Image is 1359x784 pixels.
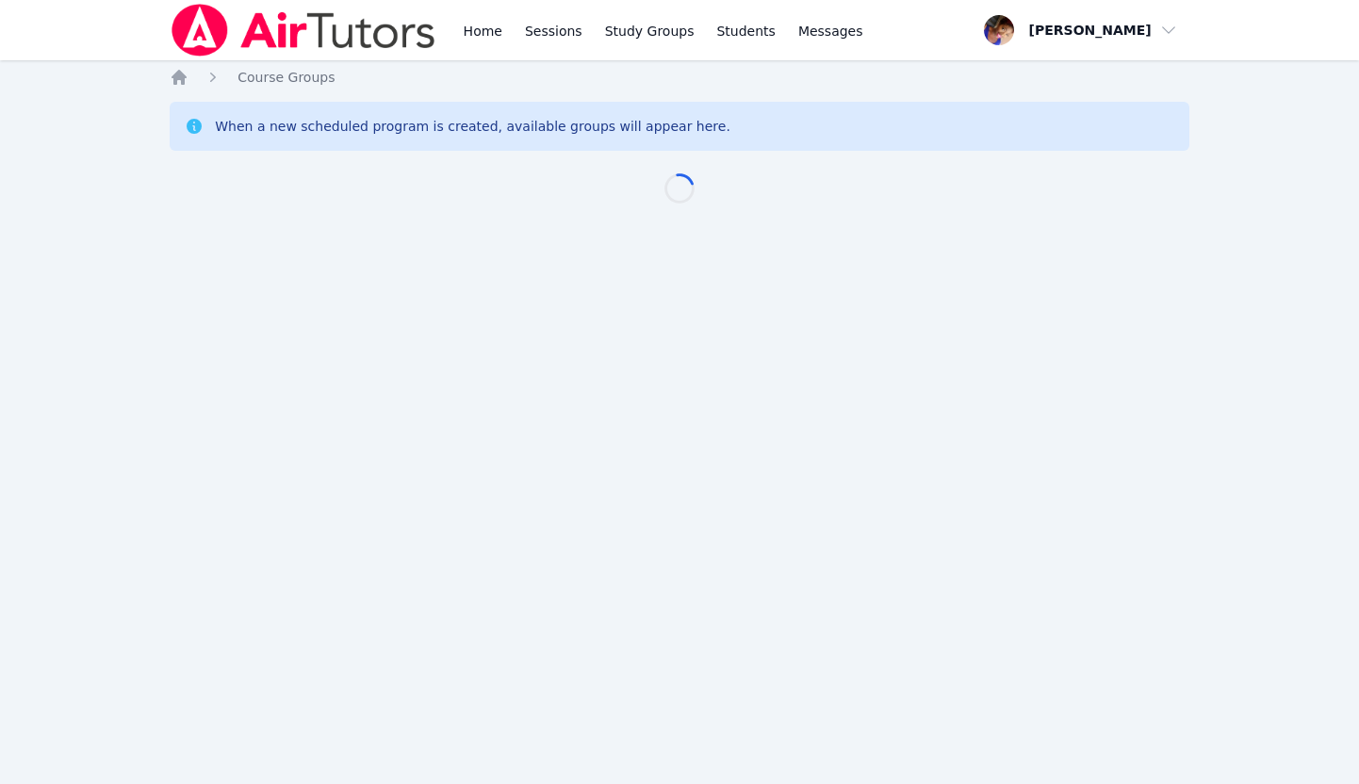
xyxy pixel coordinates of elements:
img: Air Tutors [170,4,436,57]
span: Course Groups [237,70,335,85]
span: Messages [798,22,863,41]
div: When a new scheduled program is created, available groups will appear here. [215,117,730,136]
a: Course Groups [237,68,335,87]
nav: Breadcrumb [170,68,1189,87]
